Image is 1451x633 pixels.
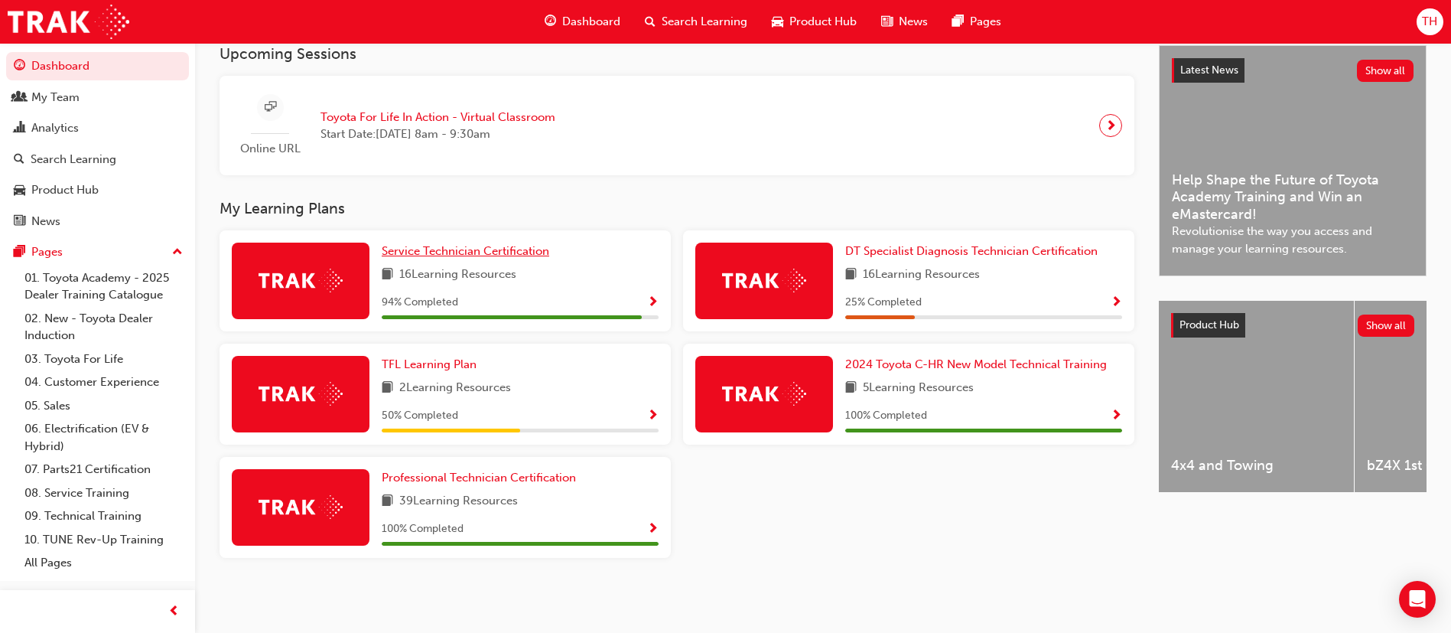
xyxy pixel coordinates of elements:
[31,151,116,168] div: Search Learning
[863,379,974,398] span: 5 Learning Resources
[545,12,556,31] span: guage-icon
[14,184,25,197] span: car-icon
[18,370,189,394] a: 04. Customer Experience
[259,382,343,406] img: Trak
[760,6,869,38] a: car-iconProduct Hub
[845,294,922,312] span: 25 % Completed
[232,88,1122,164] a: Online URLToyota For Life In Action - Virtual ClassroomStart Date:[DATE] 8am - 9:30am
[6,238,189,266] button: Pages
[382,294,458,312] span: 94 % Completed
[382,379,393,398] span: book-icon
[1111,409,1122,423] span: Show Progress
[18,394,189,418] a: 05. Sales
[1357,60,1414,82] button: Show all
[382,492,393,511] span: book-icon
[1180,64,1238,77] span: Latest News
[232,140,308,158] span: Online URL
[172,243,183,263] span: up-icon
[970,13,1001,31] span: Pages
[18,458,189,481] a: 07. Parts21 Certification
[845,407,927,425] span: 100 % Completed
[532,6,633,38] a: guage-iconDashboard
[8,5,129,39] img: Trak
[633,6,760,38] a: search-iconSearch Learning
[1172,171,1414,224] span: Help Shape the Future of Toyota Academy Training and Win an eMastercard!
[14,91,25,105] span: people-icon
[662,13,747,31] span: Search Learning
[31,243,63,261] div: Pages
[18,417,189,458] a: 06. Electrification (EV & Hybrid)
[14,122,25,135] span: chart-icon
[1111,406,1122,426] button: Show Progress
[845,266,857,285] span: book-icon
[845,379,857,398] span: book-icon
[1422,13,1437,31] span: TH
[6,176,189,204] a: Product Hub
[18,307,189,347] a: 02. New - Toyota Dealer Induction
[6,207,189,236] a: News
[647,293,659,312] button: Show Progress
[845,243,1104,260] a: DT Specialist Diagnosis Technician Certification
[863,266,980,285] span: 16 Learning Resources
[1358,315,1415,337] button: Show all
[869,6,940,38] a: news-iconNews
[18,481,189,505] a: 08. Service Training
[647,409,659,423] span: Show Progress
[265,98,276,117] span: sessionType_ONLINE_URL-icon
[940,6,1013,38] a: pages-iconPages
[899,13,928,31] span: News
[14,153,24,167] span: search-icon
[645,12,656,31] span: search-icon
[647,296,659,310] span: Show Progress
[31,119,79,137] div: Analytics
[1172,58,1414,83] a: Latest NewsShow all
[722,269,806,292] img: Trak
[399,379,511,398] span: 2 Learning Resources
[845,357,1107,371] span: 2024 Toyota C-HR New Model Technical Training
[789,13,857,31] span: Product Hub
[1179,318,1239,331] span: Product Hub
[647,523,659,537] span: Show Progress
[772,12,783,31] span: car-icon
[320,109,555,126] span: Toyota For Life In Action - Virtual Classroom
[1399,581,1436,618] div: Open Intercom Messenger
[382,407,458,425] span: 50 % Completed
[1111,293,1122,312] button: Show Progress
[1171,313,1414,338] a: Product HubShow all
[382,243,555,260] a: Service Technician Certification
[562,13,620,31] span: Dashboard
[952,12,964,31] span: pages-icon
[382,520,464,538] span: 100 % Completed
[18,347,189,371] a: 03. Toyota For Life
[259,495,343,519] img: Trak
[6,49,189,238] button: DashboardMy TeamAnalyticsSearch LearningProduct HubNews
[382,471,576,485] span: Professional Technician Certification
[18,504,189,528] a: 09. Technical Training
[647,520,659,539] button: Show Progress
[382,357,477,371] span: TFL Learning Plan
[18,528,189,552] a: 10. TUNE Rev-Up Training
[647,406,659,426] button: Show Progress
[1159,301,1354,492] a: 4x4 and Towing
[259,269,343,292] img: Trak
[1105,115,1117,136] span: next-icon
[1159,45,1427,276] a: Latest NewsShow allHelp Shape the Future of Toyota Academy Training and Win an eMastercard!Revolu...
[845,356,1113,374] a: 2024 Toyota C-HR New Model Technical Training
[6,114,189,142] a: Analytics
[320,126,555,143] span: Start Date: [DATE] 8am - 9:30am
[220,45,1134,63] h3: Upcoming Sessions
[14,215,25,229] span: news-icon
[382,244,549,258] span: Service Technician Certification
[18,551,189,575] a: All Pages
[31,181,99,199] div: Product Hub
[382,469,582,487] a: Professional Technician Certification
[1172,223,1414,257] span: Revolutionise the way you access and manage your learning resources.
[14,246,25,259] span: pages-icon
[382,266,393,285] span: book-icon
[168,602,180,622] span: prev-icon
[1417,8,1443,35] button: TH
[220,200,1134,217] h3: My Learning Plans
[399,266,516,285] span: 16 Learning Resources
